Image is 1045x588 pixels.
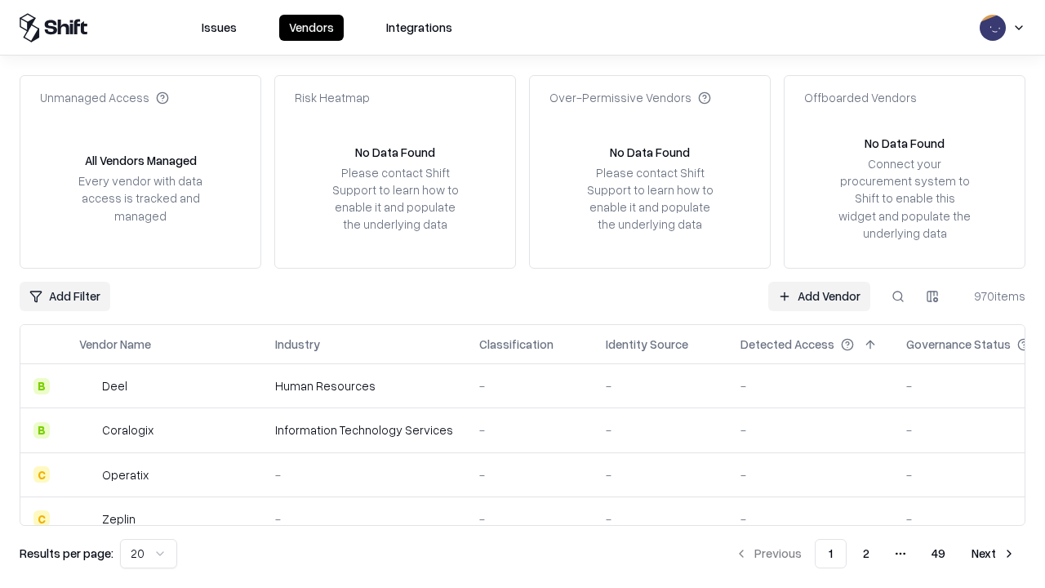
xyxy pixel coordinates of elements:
[815,539,847,568] button: 1
[479,421,580,439] div: -
[79,378,96,394] img: Deel
[850,539,883,568] button: 2
[33,378,50,394] div: B
[102,510,136,528] div: Zeplin
[376,15,462,41] button: Integrations
[479,510,580,528] div: -
[582,164,718,234] div: Please contact Shift Support to learn how to enable it and populate the underlying data
[606,421,714,439] div: -
[33,510,50,527] div: C
[40,89,169,106] div: Unmanaged Access
[606,377,714,394] div: -
[102,377,127,394] div: Deel
[725,539,1025,568] nav: pagination
[73,172,208,224] div: Every vendor with data access is tracked and managed
[355,144,435,161] div: No Data Found
[102,466,149,483] div: Operatix
[79,466,96,483] img: Operatix
[962,539,1025,568] button: Next
[740,377,880,394] div: -
[740,336,834,353] div: Detected Access
[740,466,880,483] div: -
[549,89,711,106] div: Over-Permissive Vendors
[33,422,50,439] div: B
[275,377,453,394] div: Human Resources
[295,89,370,106] div: Risk Heatmap
[79,510,96,527] img: Zeplin
[20,282,110,311] button: Add Filter
[479,336,554,353] div: Classification
[275,466,453,483] div: -
[740,421,880,439] div: -
[102,421,153,439] div: Coralogix
[275,336,320,353] div: Industry
[79,336,151,353] div: Vendor Name
[20,545,113,562] p: Results per page:
[768,282,870,311] a: Add Vendor
[479,466,580,483] div: -
[327,164,463,234] div: Please contact Shift Support to learn how to enable it and populate the underlying data
[837,155,972,242] div: Connect your procurement system to Shift to enable this widget and populate the underlying data
[275,421,453,439] div: Information Technology Services
[606,336,688,353] div: Identity Source
[610,144,690,161] div: No Data Found
[192,15,247,41] button: Issues
[606,510,714,528] div: -
[906,336,1011,353] div: Governance Status
[279,15,344,41] button: Vendors
[960,287,1025,305] div: 970 items
[85,152,197,169] div: All Vendors Managed
[275,510,453,528] div: -
[479,377,580,394] div: -
[918,539,958,568] button: 49
[804,89,917,106] div: Offboarded Vendors
[865,135,945,152] div: No Data Found
[33,466,50,483] div: C
[606,466,714,483] div: -
[740,510,880,528] div: -
[79,422,96,439] img: Coralogix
